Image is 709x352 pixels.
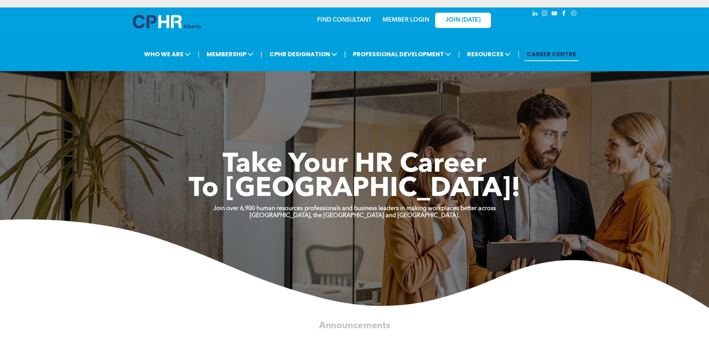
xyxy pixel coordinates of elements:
a: MEMBER LOGIN [383,17,429,23]
img: A blue and white logo for cp alberta [133,15,201,28]
strong: [GEOGRAPHIC_DATA], the [GEOGRAPHIC_DATA] and [GEOGRAPHIC_DATA]. [250,213,460,219]
span: MEMBERSHIP [204,47,256,61]
a: JOIN [DATE] [435,13,491,28]
span: CPHR DESIGNATION [267,47,339,61]
a: instagram [541,9,549,19]
span: Announcements [319,321,390,330]
span: JOIN [DATE] [445,17,480,24]
a: youtube [550,9,559,19]
span: RESOURCES [465,47,513,61]
a: linkedin [531,9,539,19]
li: | [261,47,262,62]
span: PROFESSIONAL DEVELOPMENT [351,47,453,61]
li: | [518,47,520,62]
li: | [198,47,199,62]
strong: Join over 6,900 human resources professionals and business leaders in making workplaces better ac... [213,206,496,212]
span: WHO WE ARE [142,47,193,61]
a: CAREER CENTRE [524,47,578,61]
li: | [458,47,460,62]
a: FIND CONSULTANT [317,17,371,23]
a: facebook [560,9,568,19]
li: | [344,47,346,62]
a: Social network [570,9,578,19]
span: Take Your HR Career [223,152,486,178]
span: To [GEOGRAPHIC_DATA]! [189,176,521,203]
